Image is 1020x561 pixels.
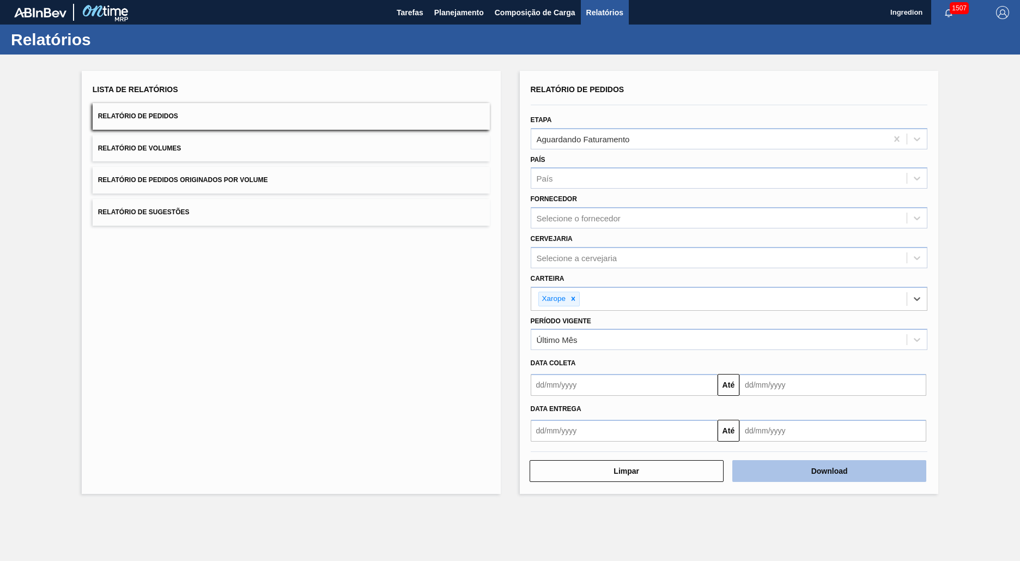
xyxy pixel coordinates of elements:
[531,156,545,164] label: País
[950,2,969,14] span: 1507
[495,6,575,19] span: Composição de Carga
[93,135,490,162] button: Relatório de Volumes
[14,8,66,17] img: TNhmsLtSVTkK8tSr43FrP2fwEKptu5GPRR3wAAAABJRU5ErkJggg==
[531,116,552,124] label: Etapa
[531,374,718,396] input: dd/mm/yyyy
[531,195,577,203] label: Fornecedor
[531,359,576,367] span: Data coleta
[732,460,926,482] button: Download
[537,253,617,262] div: Selecione a cervejaria
[98,208,190,216] span: Relatório de Sugestões
[531,275,564,282] label: Carteira
[531,85,624,94] span: Relatório de Pedidos
[98,176,268,184] span: Relatório de Pedidos Originados por Volume
[931,5,966,20] button: Notificações
[531,235,573,243] label: Cervejaria
[739,420,926,442] input: dd/mm/yyyy
[93,85,178,94] span: Lista de Relatórios
[718,420,739,442] button: Até
[93,103,490,130] button: Relatório de Pedidos
[739,374,926,396] input: dd/mm/yyyy
[718,374,739,396] button: Até
[531,420,718,442] input: dd/mm/yyyy
[93,167,490,194] button: Relatório de Pedidos Originados por Volume
[530,460,724,482] button: Limpar
[93,199,490,226] button: Relatório de Sugestões
[531,317,591,325] label: Período Vigente
[98,112,178,120] span: Relatório de Pedidos
[537,214,621,223] div: Selecione o fornecedor
[397,6,423,19] span: Tarefas
[98,144,181,152] span: Relatório de Volumes
[531,405,581,413] span: Data entrega
[537,335,578,345] div: Último Mês
[537,134,630,143] div: Aguardando Faturamento
[11,33,204,46] h1: Relatórios
[434,6,484,19] span: Planejamento
[537,174,553,183] div: País
[539,292,568,306] div: Xarope
[586,6,623,19] span: Relatórios
[996,6,1009,19] img: Logout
